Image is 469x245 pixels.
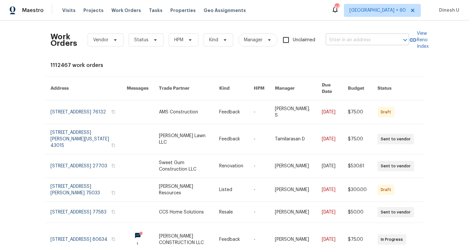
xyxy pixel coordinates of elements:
[154,124,214,154] td: [PERSON_NAME] Lawn LLC
[22,7,44,14] span: Maestro
[326,35,391,45] input: Enter in an address
[154,178,214,202] td: [PERSON_NAME] Resources
[334,4,339,10] div: 440
[110,209,116,215] button: Copy Address
[372,77,424,100] th: Status
[45,77,121,100] th: Address
[343,77,372,100] th: Budget
[214,124,249,154] td: Feedback
[209,37,218,43] span: Kind
[83,7,104,14] span: Projects
[214,77,249,100] th: Kind
[149,8,163,13] span: Tasks
[270,100,317,124] td: [PERSON_NAME]. S
[134,37,149,43] span: Status
[110,163,116,169] button: Copy Address
[249,178,270,202] td: -
[317,77,343,100] th: Due Date
[121,77,154,100] th: Messages
[93,37,108,43] span: Vendor
[154,77,214,100] th: Trade Partner
[249,154,270,178] td: -
[409,30,429,50] a: View Reno Index
[111,7,141,14] span: Work Orders
[204,7,246,14] span: Geo Assignments
[62,7,76,14] span: Visits
[401,35,410,45] button: Open
[50,62,419,69] div: 1112467 work orders
[110,142,116,148] button: Copy Address
[110,109,116,115] button: Copy Address
[270,202,317,223] td: [PERSON_NAME]
[174,37,183,43] span: HPM
[110,190,116,196] button: Copy Address
[436,7,459,14] span: Dinesh U
[244,37,263,43] span: Manager
[214,154,249,178] td: Renovation
[270,178,317,202] td: [PERSON_NAME]
[349,7,406,14] span: [GEOGRAPHIC_DATA] + 60
[154,100,214,124] td: AMS Construction
[270,124,317,154] td: Tamilarasan D
[270,77,317,100] th: Manager
[50,33,77,46] h2: Work Orders
[154,202,214,223] td: CCS Home Solutions
[110,236,116,242] button: Copy Address
[154,154,214,178] td: Sweet Gum Construction LLC
[249,100,270,124] td: -
[214,100,249,124] td: Feedback
[293,37,315,44] span: Unclaimed
[214,178,249,202] td: Listed
[270,154,317,178] td: [PERSON_NAME]
[249,77,270,100] th: HPM
[170,7,196,14] span: Properties
[249,202,270,223] td: -
[214,202,249,223] td: Resale
[249,124,270,154] td: -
